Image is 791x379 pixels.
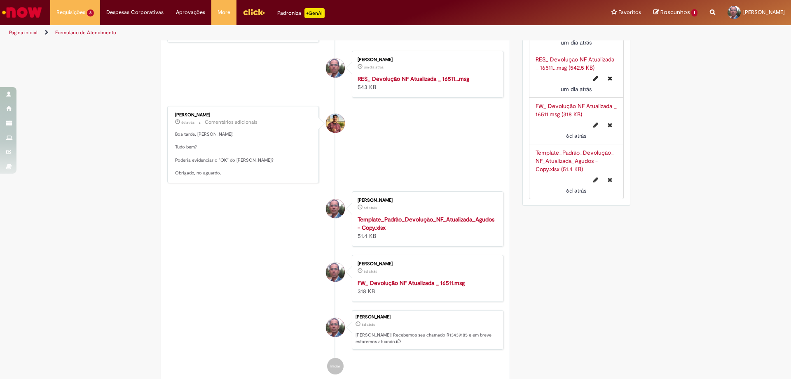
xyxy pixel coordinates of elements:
[1,4,43,21] img: ServiceNow
[106,8,164,16] span: Despesas Corporativas
[181,120,194,125] time: 22/08/2025 13:47:26
[55,29,116,36] a: Formulário de Atendimento
[603,72,617,85] button: Excluir RES_ Devolução NF Atualizada _ 16511...msg
[326,263,345,282] div: Reinaldo Gabriel Vieira
[566,132,586,139] span: 6d atrás
[362,322,375,327] span: 6d atrás
[362,322,375,327] time: 22/08/2025 10:52:05
[87,9,94,16] span: 3
[364,269,377,274] span: 6d atrás
[326,199,345,218] div: Reinaldo Gabriel Vieira
[358,75,495,91] div: 543 KB
[364,205,377,210] time: 22/08/2025 10:51:59
[175,131,312,177] p: Boa tarde, [PERSON_NAME]! Tudo bem? Poderia evidenciar o "OK" do [PERSON_NAME]? Obrigado, no agua...
[356,315,499,320] div: [PERSON_NAME]
[167,310,503,350] li: Reinaldo Gabriel Vieira
[175,113,312,118] div: [PERSON_NAME]
[566,132,586,139] time: 22/08/2025 10:51:59
[691,9,697,16] span: 1
[588,118,603,132] button: Editar nome de arquivo FW_ Devolução NF Atualizada _ 16511.msg
[358,57,495,62] div: [PERSON_NAME]
[566,187,586,194] time: 22/08/2025 10:51:59
[660,8,690,16] span: Rascunhos
[9,29,37,36] a: Página inicial
[176,8,205,16] span: Aprovações
[603,118,617,132] button: Excluir FW_ Devolução NF Atualizada _ 16511.msg
[358,279,465,287] a: FW_ Devolução NF Atualizada _ 16511.msg
[364,269,377,274] time: 22/08/2025 10:51:59
[358,215,495,240] div: 51.4 KB
[6,25,521,40] ul: Trilhas de página
[603,173,617,186] button: Excluir Template_Padrão_Devolução_NF_Atualizada_Agudos - Copy.xlsx
[181,120,194,125] span: 6d atrás
[364,65,384,70] time: 26/08/2025 10:02:35
[536,56,614,71] a: RES_ Devolução NF Atualizada _ 16511...msg (542.5 KB)
[326,114,345,133] div: Vitor Jeremias Da Silva
[588,72,603,85] button: Editar nome de arquivo RES_ Devolução NF Atualizada _ 16511...msg
[356,332,499,345] p: [PERSON_NAME]! Recebemos seu chamado R13439185 e em breve estaremos atuando.
[561,85,592,93] span: um dia atrás
[358,279,495,295] div: 318 KB
[358,75,469,82] a: RES_ Devolução NF Atualizada _ 16511...msg
[243,6,265,18] img: click_logo_yellow_360x200.png
[56,8,85,16] span: Requisições
[304,8,325,18] p: +GenAi
[561,39,592,46] time: 26/08/2025 10:07:56
[358,216,494,231] a: Template_Padrão_Devolução_NF_Atualizada_Agudos - Copy.xlsx
[566,187,586,194] span: 6d atrás
[364,65,384,70] span: um dia atrás
[618,8,641,16] span: Favoritos
[277,8,325,18] div: Padroniza
[536,102,617,118] a: FW_ Devolução NF Atualizada _ 16511.msg (318 KB)
[536,149,614,173] a: Template_Padrão_Devolução_NF_Atualizada_Agudos - Copy.xlsx (51.4 KB)
[653,9,697,16] a: Rascunhos
[561,39,592,46] span: um dia atrás
[326,59,345,78] div: Reinaldo Gabriel Vieira
[326,318,345,337] div: Reinaldo Gabriel Vieira
[218,8,230,16] span: More
[358,261,495,266] div: [PERSON_NAME]
[588,173,603,186] button: Editar nome de arquivo Template_Padrão_Devolução_NF_Atualizada_Agudos - Copy.xlsx
[743,9,785,16] span: [PERSON_NAME]
[364,205,377,210] span: 6d atrás
[205,119,257,126] small: Comentários adicionais
[358,198,495,203] div: [PERSON_NAME]
[561,85,592,93] time: 26/08/2025 10:02:35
